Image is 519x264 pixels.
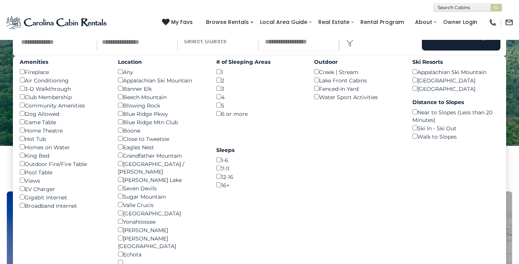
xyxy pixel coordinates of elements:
div: Near to Slopes (Less than 20 Minutes) [412,108,499,124]
label: Distance to Slopes [412,98,499,106]
div: [GEOGRAPHIC_DATA] / [PERSON_NAME] [118,160,205,175]
div: [GEOGRAPHIC_DATA] [412,76,499,84]
label: # of Sleeping Areas [216,58,303,66]
div: [GEOGRAPHIC_DATA] [412,84,499,93]
div: [PERSON_NAME][GEOGRAPHIC_DATA] [118,234,205,250]
div: Beech Mountain [118,93,205,101]
div: Seven Devils [118,184,205,192]
div: Fenced-In Yard [314,84,401,93]
label: Sleeps [216,146,303,154]
div: Appalachian Ski Mountain [412,68,499,76]
div: Close to Tweetsie [118,134,205,143]
img: Blue-2.png [6,15,108,30]
div: Valle Crucis [118,201,205,209]
div: Views [20,176,107,185]
div: Blue Ridge Mtn Club [118,118,205,126]
div: Hot Tub [20,134,107,143]
div: [GEOGRAPHIC_DATA] [118,209,205,217]
div: 6 or more [216,109,303,118]
div: 5 [216,101,303,109]
img: filter--v1.png [346,39,354,47]
a: About [411,16,436,28]
div: [PERSON_NAME] [118,226,205,234]
div: 7-11 [216,164,303,172]
img: mail-regular-black.png [505,18,513,27]
div: Banner Elk [118,84,205,93]
div: Eagles Nest [118,143,205,151]
div: Community Amenities [20,101,107,109]
label: Outdoor [314,58,401,66]
div: Homes on Water [20,143,107,151]
div: Creek | Stream [314,68,401,76]
div: 2 [216,76,303,84]
div: 4 [216,93,303,101]
div: [PERSON_NAME] Lake [118,175,205,184]
div: Pool Table [20,168,107,176]
img: phone-regular-black.png [489,18,497,27]
div: 12-16 [216,172,303,181]
div: Echota [118,250,205,258]
div: Game Table [20,118,107,126]
div: Yonahlossee [118,217,205,226]
a: Browse Rentals [202,16,253,28]
a: Local Area Guide [256,16,311,28]
div: Home Theatre [20,126,107,134]
a: Rental Program [357,16,408,28]
a: Owner Login [439,16,481,28]
a: Real Estate [315,16,353,28]
div: Air Conditioning [20,76,107,84]
div: Grandfather Mountain [118,151,205,160]
label: Ski Resorts [412,58,499,66]
label: Amenities [20,58,107,66]
div: 3 [216,84,303,93]
div: 1-6 [216,156,303,164]
div: Boone [118,126,205,134]
div: Dog Allowed [20,109,107,118]
div: Fireplace [20,68,107,76]
div: EV Charger [20,185,107,193]
div: Blue Ridge Pkwy [118,109,205,118]
div: Appalachian Ski Mountain [118,76,205,84]
label: Location [118,58,205,66]
div: Water Sport Activities [314,93,401,101]
div: Club Membership [20,93,107,101]
h3: Select Your Destination [6,165,513,191]
div: Broadband Internet [20,201,107,210]
div: Walk to Slopes [412,132,499,141]
div: 1 [216,68,303,76]
div: Blowing Rock [118,101,205,109]
div: Ski In - Ski Out [412,124,499,132]
div: 16+ [216,181,303,189]
div: Sugar Mountain [118,192,205,201]
div: Any [118,68,205,76]
div: Gigabit Internet [20,193,107,201]
div: Lake Front Cabins [314,76,401,84]
div: King Bed [20,151,107,160]
span: My Favs [171,18,193,26]
div: Outdoor Fire/Fire Table [20,160,107,168]
a: My Favs [162,18,195,27]
div: 3-D Walkthrough [20,84,107,93]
